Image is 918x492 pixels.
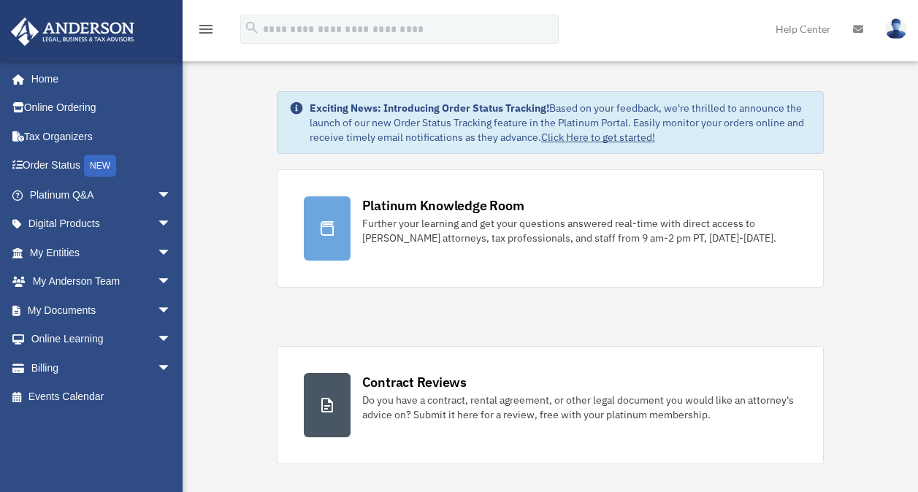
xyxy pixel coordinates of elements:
[84,155,116,177] div: NEW
[7,18,139,46] img: Anderson Advisors Platinum Portal
[277,169,825,288] a: Platinum Knowledge Room Further your learning and get your questions answered real-time with dire...
[10,353,194,383] a: Billingarrow_drop_down
[10,122,194,151] a: Tax Organizers
[244,20,260,36] i: search
[157,267,186,297] span: arrow_drop_down
[157,325,186,355] span: arrow_drop_down
[157,238,186,268] span: arrow_drop_down
[10,64,186,93] a: Home
[157,296,186,326] span: arrow_drop_down
[10,210,194,239] a: Digital Productsarrow_drop_down
[541,131,655,144] a: Click Here to get started!
[197,26,215,38] a: menu
[157,180,186,210] span: arrow_drop_down
[10,93,194,123] a: Online Ordering
[10,180,194,210] a: Platinum Q&Aarrow_drop_down
[10,296,194,325] a: My Documentsarrow_drop_down
[277,346,825,464] a: Contract Reviews Do you have a contract, rental agreement, or other legal document you would like...
[157,210,186,239] span: arrow_drop_down
[362,393,797,422] div: Do you have a contract, rental agreement, or other legal document you would like an attorney's ad...
[10,267,194,296] a: My Anderson Teamarrow_drop_down
[310,101,812,145] div: Based on your feedback, we're thrilled to announce the launch of our new Order Status Tracking fe...
[885,18,907,39] img: User Pic
[10,238,194,267] a: My Entitiesarrow_drop_down
[157,353,186,383] span: arrow_drop_down
[10,383,194,412] a: Events Calendar
[362,373,467,391] div: Contract Reviews
[10,325,194,354] a: Online Learningarrow_drop_down
[10,151,194,181] a: Order StatusNEW
[362,196,524,215] div: Platinum Knowledge Room
[310,101,549,115] strong: Exciting News: Introducing Order Status Tracking!
[362,216,797,245] div: Further your learning and get your questions answered real-time with direct access to [PERSON_NAM...
[197,20,215,38] i: menu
